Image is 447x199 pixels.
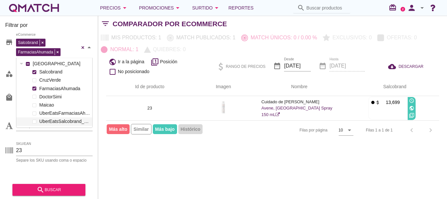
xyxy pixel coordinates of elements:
span: Similar [131,124,152,134]
label: Maicao [38,101,91,109]
span: Posición [160,58,177,65]
i: check_box_outline_blank [109,68,116,76]
i: arrow_drop_down [418,4,426,12]
span: DESCARGAR [399,64,423,70]
i: category [5,70,13,78]
span: Ir a la página [118,58,144,65]
span: Salcobrand [16,40,40,46]
div: Surtido [192,4,221,12]
span: Más bajo [153,124,177,134]
div: Separe los SKU usando coma o espacio [16,158,93,162]
div: buscar [18,186,80,194]
span: No posicionado [118,68,150,75]
img: 23_275.jpg [217,99,230,115]
input: Desde [284,61,311,71]
th: Id de producto: Not sorted. [106,78,193,96]
button: Normal: 1 [98,44,141,55]
label: DoctorSimi [38,93,91,101]
i: public [109,58,116,66]
i: fiber_manual_record [370,100,375,105]
button: Match únicos: 0 / 0.00 % [239,32,320,44]
i: arrow_drop_down [213,4,221,12]
i: arrow_drop_down [174,4,182,12]
button: Precios [95,1,134,14]
a: Avene, [GEOGRAPHIC_DATA] Spray 150 mL [261,106,332,117]
div: Clear all [80,37,86,58]
span: Reportes [228,4,254,12]
i: arrow_drop_down [121,4,129,12]
h3: Filtrar por [5,21,93,32]
div: Promociones [139,4,182,12]
label: UberEatsFarmaciasAhumada_212 [38,109,91,117]
p: 13,699 [380,99,400,106]
a: white-qmatch-logo [8,1,60,14]
span: FarmaciasAhumada [16,49,55,55]
div: Precios [100,4,129,12]
h2: Comparador por eCommerce [113,19,227,29]
i: person [405,3,418,12]
i: redeem [389,4,399,11]
span: Histórico [178,124,203,134]
a: 2 [401,7,405,11]
i: arrow_drop_down [346,126,353,134]
div: 10 [339,127,343,133]
label: Salcobrand [38,68,91,76]
p: Normal: 1 [108,46,138,53]
button: buscar [12,184,85,196]
i: attach_money [375,100,380,105]
div: Filas 1 a 1 de 1 [366,127,393,133]
th: Salcobrand: Not sorted. Activate to sort ascending. [345,78,439,96]
button: Promociones [134,1,187,14]
i: filter_1 [151,58,159,66]
label: [GEOGRAPHIC_DATA] [31,60,91,68]
i: search [37,186,45,194]
text: 2 [402,8,404,10]
i: store [5,38,13,46]
p: Cuidado de [PERSON_NAME] [261,99,337,105]
th: Nombre: Not sorted. [254,78,345,96]
button: DESCARGAR [383,61,429,72]
p: Match únicos: 0 / 0.00 % [248,34,317,42]
span: Más alto [107,124,130,134]
p: 23 [114,105,186,111]
i: local_mall [5,93,13,101]
i: cloud_download [388,63,399,70]
i: date_range [273,62,281,70]
i: search [297,4,305,12]
div: Filas por página [234,121,353,140]
i: public [409,106,414,111]
i: access_time [409,98,414,103]
label: CruzVerde [38,76,91,84]
button: Surtido [187,1,226,14]
th: Imagen: Not sorted. [193,78,254,96]
input: Buscar productos [306,3,346,13]
label: FarmaciasAhumada [38,85,91,93]
label: UberEatsSalcobrand_121LasTerrazas [38,117,91,126]
i: filter_1 [409,113,414,118]
a: Reportes [226,1,256,14]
